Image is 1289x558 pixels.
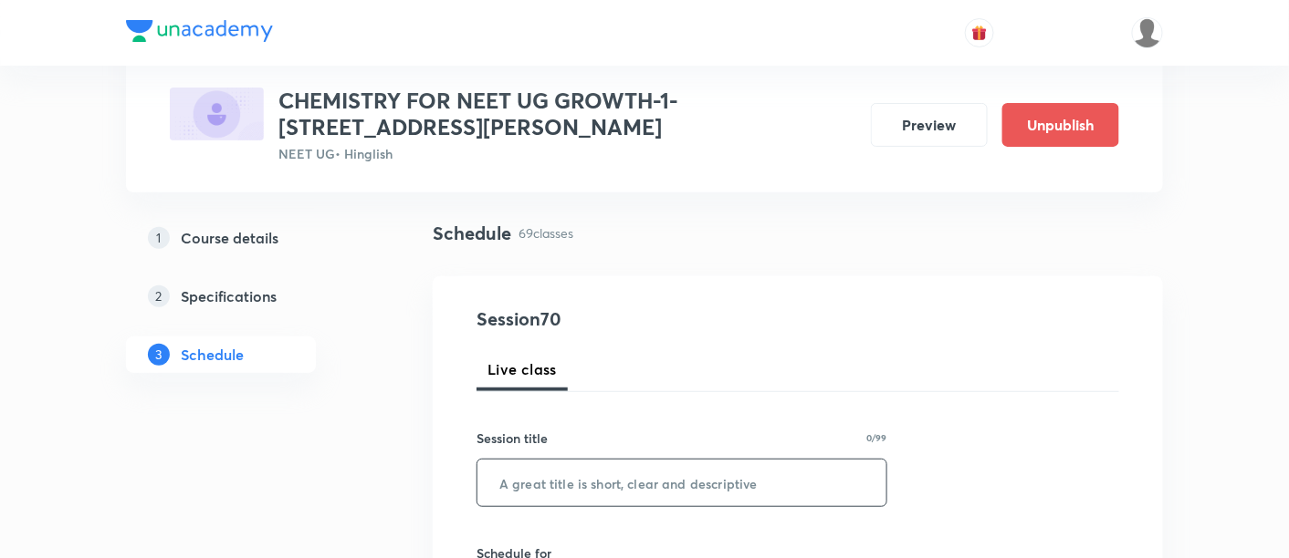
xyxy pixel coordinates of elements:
p: 3 [148,344,170,366]
p: 1 [148,227,170,249]
a: 2Specifications [126,278,374,315]
img: avatar [971,25,988,41]
h5: Course details [181,227,278,249]
img: 28EA0B4A-7BB9-4340-8836-AAE1C79D8E12_plus.png [170,88,264,140]
h6: Session title [477,429,548,448]
button: Unpublish [1002,103,1119,147]
p: 69 classes [519,223,573,243]
button: avatar [965,18,994,47]
h4: Schedule [433,220,511,247]
input: A great title is short, clear and descriptive [477,460,886,506]
p: NEET UG • Hinglish [278,144,856,163]
h4: Session 70 [477,305,810,333]
p: 2 [148,285,170,307]
p: 0/99 [867,433,887,442]
h3: CHEMISTRY FOR NEET UG GROWTH-1- [STREET_ADDRESS][PERSON_NAME] [278,88,856,140]
img: Mustafa kamal [1132,17,1163,48]
a: 1Course details [126,220,374,256]
h5: Schedule [181,344,244,366]
button: Preview [871,103,988,147]
span: Live class [487,358,557,380]
img: Company Logo [126,20,273,42]
a: Company Logo [126,20,273,46]
h5: Specifications [181,285,277,307]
